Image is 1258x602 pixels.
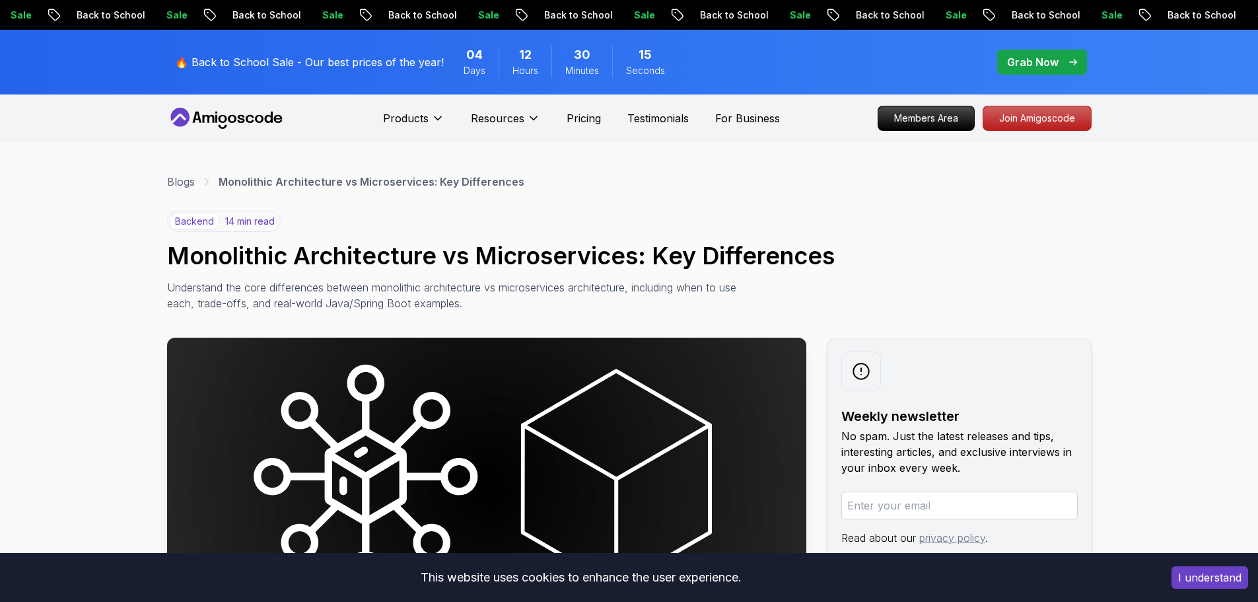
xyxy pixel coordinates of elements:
[607,9,697,22] p: Back to School
[627,110,689,126] a: Testimonials
[626,64,665,77] span: Seconds
[169,213,220,230] p: backend
[919,9,1008,22] p: Back to School
[175,54,444,70] p: 🔥 Back to School Sale - Our best prices of the year!
[466,46,483,64] span: 4 Days
[1007,54,1059,70] p: Grab Now
[853,9,895,22] p: Sale
[565,64,599,77] span: Minutes
[841,407,1078,426] h2: Weekly newsletter
[464,64,485,77] span: Days
[295,9,385,22] p: Back to School
[383,110,444,137] button: Products
[983,106,1092,131] a: Join Amigoscode
[878,106,975,131] a: Members Area
[385,9,427,22] p: Sale
[763,9,853,22] p: Back to School
[229,9,271,22] p: Sale
[383,110,429,126] p: Products
[471,110,524,126] p: Resources
[983,106,1091,130] p: Join Amigoscode
[10,563,1152,592] div: This website uses cookies to enhance the user experience.
[841,428,1078,476] p: No spam. Just the latest releases and tips, interesting articles, and exclusive interviews in you...
[841,492,1078,519] input: Enter your email
[139,9,229,22] p: Back to School
[519,46,532,64] span: 12 Hours
[567,110,601,126] a: Pricing
[1074,9,1164,22] p: Back to School
[574,46,590,64] span: 30 Minutes
[715,110,780,126] a: For Business
[1164,9,1206,22] p: Sale
[167,243,1092,269] h1: Monolithic Architecture vs Microservices: Key Differences
[639,46,652,64] span: 15 Seconds
[919,531,985,545] a: privacy policy
[451,9,541,22] p: Back to School
[1008,9,1051,22] p: Sale
[1171,566,1248,589] button: Accept cookies
[471,110,540,137] button: Resources
[878,106,974,130] p: Members Area
[225,215,275,228] p: 14 min read
[541,9,583,22] p: Sale
[512,64,538,77] span: Hours
[219,174,524,190] p: Monolithic Architecture vs Microservices: Key Differences
[841,530,1078,546] p: Read about our .
[697,9,739,22] p: Sale
[73,9,116,22] p: Sale
[167,174,195,190] a: Blogs
[167,280,759,311] p: Understand the core differences between monolithic architecture vs microservices architecture, in...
